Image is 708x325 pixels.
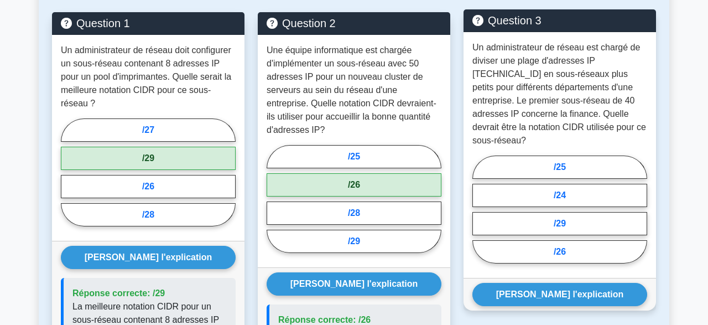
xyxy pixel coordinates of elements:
[472,240,647,264] label: /26
[61,246,236,269] button: [PERSON_NAME] l'explication
[472,156,647,179] label: /25
[61,203,236,226] label: /28
[472,212,647,235] label: /29
[267,44,441,137] p: Une équipe informatique est chargée d'implémenter un sous-réseau avec 50 adresses IP pour un nouv...
[472,41,647,147] p: Un administrateur de réseau est chargé de diviser une plage d'adresses IP [TECHNICAL_ID] en sous-...
[267,272,441,296] button: [PERSON_NAME] l'explication
[267,173,441,197] label: /26
[267,17,441,30] h5: Question 2
[61,175,236,198] label: /26
[472,283,647,306] button: [PERSON_NAME] l'explication
[61,44,236,110] p: Un administrateur de réseau doit configurer un sous-réseau contenant 8 adresses IP pour un pool d...
[472,184,647,207] label: /24
[72,288,165,298] span: Réponse correcte: /29
[472,14,647,27] h5: Question 3
[61,17,236,30] h5: Question 1
[267,202,441,225] label: /28
[61,147,236,170] label: /29
[61,118,236,142] label: /27
[278,315,371,324] span: Réponse correcte: /26
[267,230,441,253] label: /29
[267,145,441,168] label: /25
